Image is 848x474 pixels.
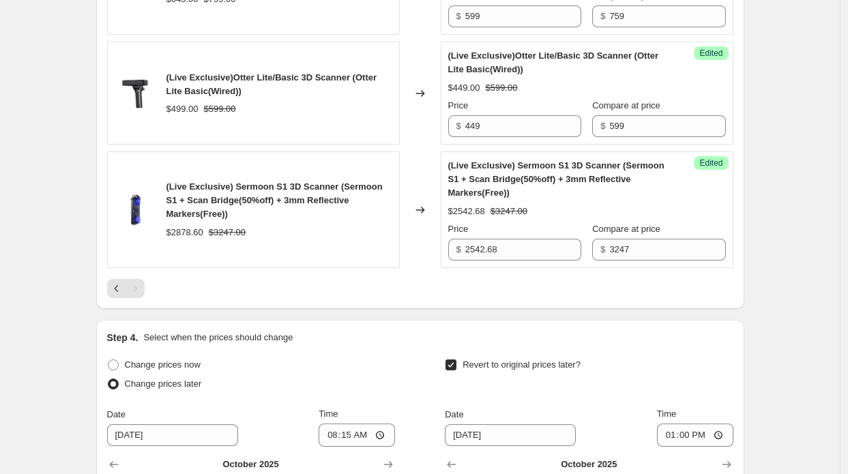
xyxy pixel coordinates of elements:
span: $ [456,11,461,21]
span: (Live Exclusive)Otter Lite/Basic 3D Scanner (Otter Lite Basic(Wired)) [448,50,659,74]
strike: $3247.00 [209,226,246,239]
span: Price [448,100,469,110]
span: $ [600,11,605,21]
h2: Step 4. [107,331,138,344]
span: $ [600,244,605,254]
span: $ [456,121,461,131]
input: 10/8/2025 [445,424,576,446]
img: 1_41b85866-b087-4dfe-93e6-845f5c4624d8_80x.png [115,190,156,231]
input: 10/8/2025 [107,424,238,446]
strike: $3247.00 [491,205,527,218]
span: Date [107,409,126,419]
button: Previous [107,279,126,298]
span: Compare at price [592,224,660,234]
span: Time [657,409,676,419]
span: Edited [699,48,722,59]
p: Select when the prices should change [143,331,293,344]
span: $ [456,244,461,254]
button: Show previous month, September 2025 [104,455,123,474]
div: $2542.68 [448,205,485,218]
div: $449.00 [448,81,480,95]
span: (Live Exclusive) Sermoon S1 3D Scanner (Sermoon S1 + Scan Bridge(50%off) + 3mm Reflective Markers... [448,160,664,198]
input: 12:00 [657,424,733,447]
div: $2878.60 [166,226,203,239]
button: Show previous month, September 2025 [442,455,461,474]
span: Change prices later [125,379,202,389]
img: 4_83819860-ac77-48eb-b422-4f2fa4ab95fc_80x.png [115,73,156,114]
span: Compare at price [592,100,660,110]
span: Price [448,224,469,234]
button: Show next month, November 2025 [717,455,736,474]
span: Time [319,409,338,419]
span: Date [445,409,463,419]
span: Edited [699,158,722,168]
span: Revert to original prices later? [463,359,581,370]
strike: $599.00 [204,102,236,116]
span: Change prices now [125,359,201,370]
button: Show next month, November 2025 [379,455,398,474]
input: 12:00 [319,424,395,447]
strike: $599.00 [486,81,518,95]
div: $499.00 [166,102,199,116]
nav: Pagination [107,279,145,298]
span: $ [600,121,605,131]
span: (Live Exclusive)Otter Lite/Basic 3D Scanner (Otter Lite Basic(Wired)) [166,72,377,96]
span: (Live Exclusive) Sermoon S1 3D Scanner (Sermoon S1 + Scan Bridge(50%off) + 3mm Reflective Markers... [166,181,383,219]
